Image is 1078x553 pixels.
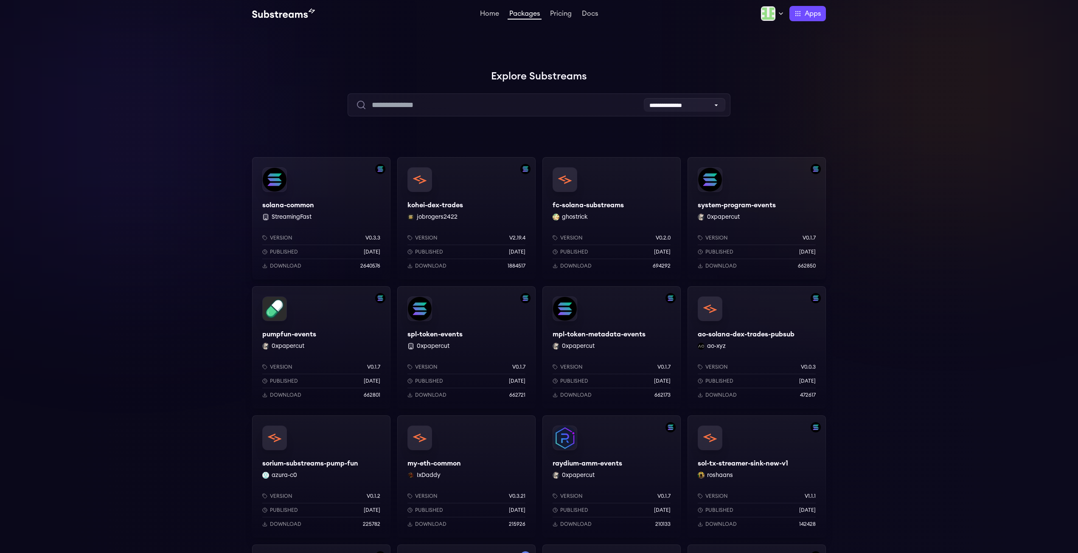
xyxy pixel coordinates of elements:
a: Filter by solana networkmpl-token-metadata-eventsmpl-token-metadata-events0xpapercut 0xpapercutVe... [542,286,681,409]
p: [DATE] [654,378,671,384]
p: Download [560,262,592,269]
p: [DATE] [654,507,671,513]
p: [DATE] [509,507,525,513]
p: v0.1.7 [367,364,380,370]
p: Version [560,364,583,370]
button: StreamingFast [272,213,312,221]
img: Filter by solana network [375,164,385,174]
a: Pricing [548,10,573,19]
a: Filter by solana networkkohei-dex-tradeskohei-dex-tradesjobrogers2422 jobrogers2422Versionv2.19.4... [397,157,536,279]
p: 662801 [364,392,380,398]
p: v0.1.7 [803,234,816,241]
p: v0.3.21 [509,493,525,499]
p: 694292 [653,262,671,269]
button: ao-xyz [707,342,726,350]
p: 662850 [798,262,816,269]
img: Profile [761,6,776,21]
p: 1884517 [508,262,525,269]
p: [DATE] [364,507,380,513]
p: Version [705,234,728,241]
p: Download [415,521,446,528]
a: Filter by solana networkspl-token-eventsspl-token-events 0xpapercutVersionv0.1.7Published[DATE]Do... [397,286,536,409]
img: Filter by solana network [811,164,821,174]
p: [DATE] [509,378,525,384]
p: [DATE] [364,248,380,255]
button: jobrogers2422 [417,213,458,221]
p: Version [270,364,292,370]
p: Version [270,234,292,241]
p: v0.1.7 [657,493,671,499]
p: v0.0.3 [801,364,816,370]
p: Download [705,262,737,269]
p: Published [415,378,443,384]
p: [DATE] [364,378,380,384]
button: 0xpapercut [417,342,449,350]
p: Version [415,364,438,370]
p: Download [705,392,737,398]
p: Published [705,507,733,513]
button: 0xpapercut [272,342,304,350]
p: Version [270,493,292,499]
p: Version [705,364,728,370]
img: Filter by solana network [665,422,676,432]
p: Version [415,234,438,241]
p: 142428 [799,521,816,528]
p: Version [560,234,583,241]
p: v0.3.3 [365,234,380,241]
a: Docs [580,10,600,19]
p: Published [560,507,588,513]
p: 2640576 [360,262,380,269]
button: 0xpapercut [707,213,740,221]
button: roshaans [707,471,733,480]
p: v2.19.4 [509,234,525,241]
p: Published [415,248,443,255]
p: Download [415,262,446,269]
p: Download [705,521,737,528]
p: Download [270,262,301,269]
a: Filter by solana networksolana-commonsolana-common StreamingFastVersionv0.3.3Published[DATE]Downl... [252,157,390,279]
p: 225782 [363,521,380,528]
p: Published [270,248,298,255]
p: Version [560,493,583,499]
p: v0.1.7 [657,364,671,370]
a: Filter by solana networkao-solana-dex-trades-pubsubao-solana-dex-trades-pubsubao-xyz ao-xyzVersio... [688,286,826,409]
p: 472617 [800,392,816,398]
img: Filter by solana network [375,293,385,303]
img: Filter by solana network [520,293,531,303]
h1: Explore Substreams [252,68,826,85]
p: [DATE] [799,507,816,513]
img: Filter by solana network [811,422,821,432]
button: ghostrick [562,213,588,221]
p: Published [415,507,443,513]
a: Filter by solana networkpumpfun-eventspumpfun-events0xpapercut 0xpapercutVersionv0.1.7Published[D... [252,286,390,409]
p: 662721 [509,392,525,398]
img: Filter by solana network [665,293,676,303]
a: my-eth-commonmy-eth-commonIxDaddy IxDaddyVersionv0.3.21Published[DATE]Download215926 [397,415,536,538]
p: [DATE] [799,248,816,255]
img: Filter by solana network [520,164,531,174]
a: Home [478,10,501,19]
button: 0xpapercut [562,342,595,350]
p: v0.2.0 [656,234,671,241]
p: Published [705,378,733,384]
img: Filter by solana network [811,293,821,303]
a: fc-solana-substreamsfc-solana-substreamsghostrick ghostrickVersionv0.2.0Published[DATE]Download69... [542,157,681,279]
p: 662173 [654,392,671,398]
a: sorium-substreams-pump-funsorium-substreams-pump-funazura-c0 azura-c0Versionv0.1.2Published[DATE]... [252,415,390,538]
p: Version [415,493,438,499]
p: Download [560,521,592,528]
span: Apps [805,8,821,19]
a: Packages [508,10,542,20]
p: Download [415,392,446,398]
p: Published [270,378,298,384]
p: Download [270,521,301,528]
p: Published [270,507,298,513]
a: Filter by solana networksystem-program-eventssystem-program-events0xpapercut 0xpapercutVersionv0.... [688,157,826,279]
button: IxDaddy [417,471,441,480]
p: Version [705,493,728,499]
a: Filter by solana networksol-tx-streamer-sink-new-v1sol-tx-streamer-sink-new-v1roshaans roshaansVe... [688,415,826,538]
p: Download [560,392,592,398]
button: 0xpapercut [562,471,595,480]
p: v0.1.2 [367,493,380,499]
p: [DATE] [509,248,525,255]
